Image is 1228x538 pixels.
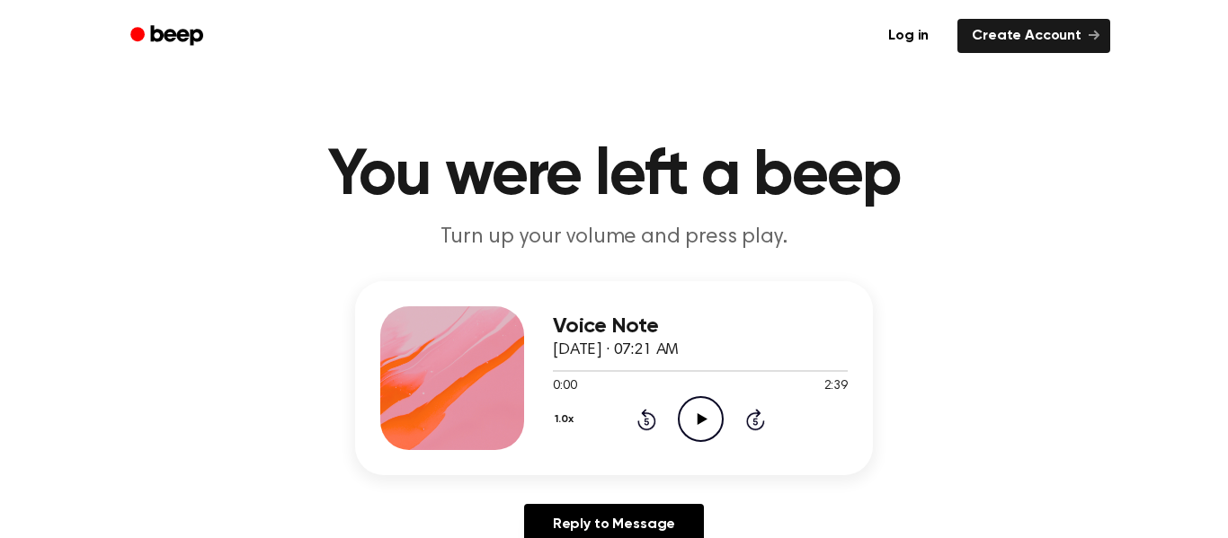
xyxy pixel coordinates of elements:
h1: You were left a beep [154,144,1074,208]
a: Create Account [957,19,1110,53]
a: Log in [870,15,947,57]
span: 0:00 [553,377,576,396]
p: Turn up your volume and press play. [269,223,959,252]
h3: Voice Note [553,314,848,339]
a: Beep [118,19,219,54]
button: 1.0x [553,404,580,435]
span: 2:39 [824,377,848,396]
span: [DATE] · 07:21 AM [553,342,679,358]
